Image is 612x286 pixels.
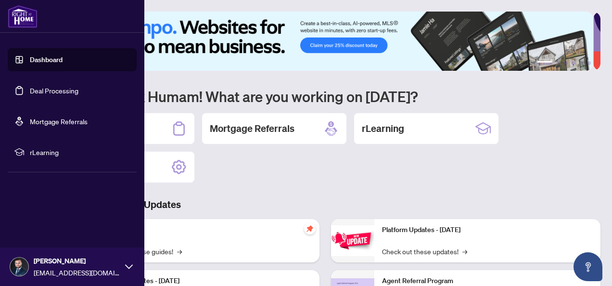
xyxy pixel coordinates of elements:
button: 1 [537,61,552,65]
img: Platform Updates - June 23, 2025 [331,225,374,256]
p: Platform Updates - [DATE] [382,225,593,235]
img: logo [8,5,38,28]
img: Profile Icon [10,258,28,276]
button: 4 [572,61,575,65]
a: Mortgage Referrals [30,117,88,126]
button: 3 [564,61,568,65]
span: [PERSON_NAME] [34,256,120,266]
h2: rLearning [362,122,404,135]
button: Open asap [574,252,602,281]
h1: Welcome back Humam! What are you working on [DATE]? [50,87,600,105]
span: → [462,246,467,257]
span: [EMAIL_ADDRESS][DOMAIN_NAME] [34,267,120,278]
button: 5 [579,61,583,65]
button: 2 [556,61,560,65]
button: 6 [587,61,591,65]
a: Deal Processing [30,86,78,95]
span: pushpin [304,223,316,234]
p: Self-Help [101,225,312,235]
img: Slide 0 [50,12,593,71]
span: rLearning [30,147,130,157]
span: → [177,246,182,257]
a: Dashboard [30,55,63,64]
a: Check out these updates!→ [382,246,467,257]
h3: Brokerage & Industry Updates [50,198,600,211]
h2: Mortgage Referrals [210,122,294,135]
